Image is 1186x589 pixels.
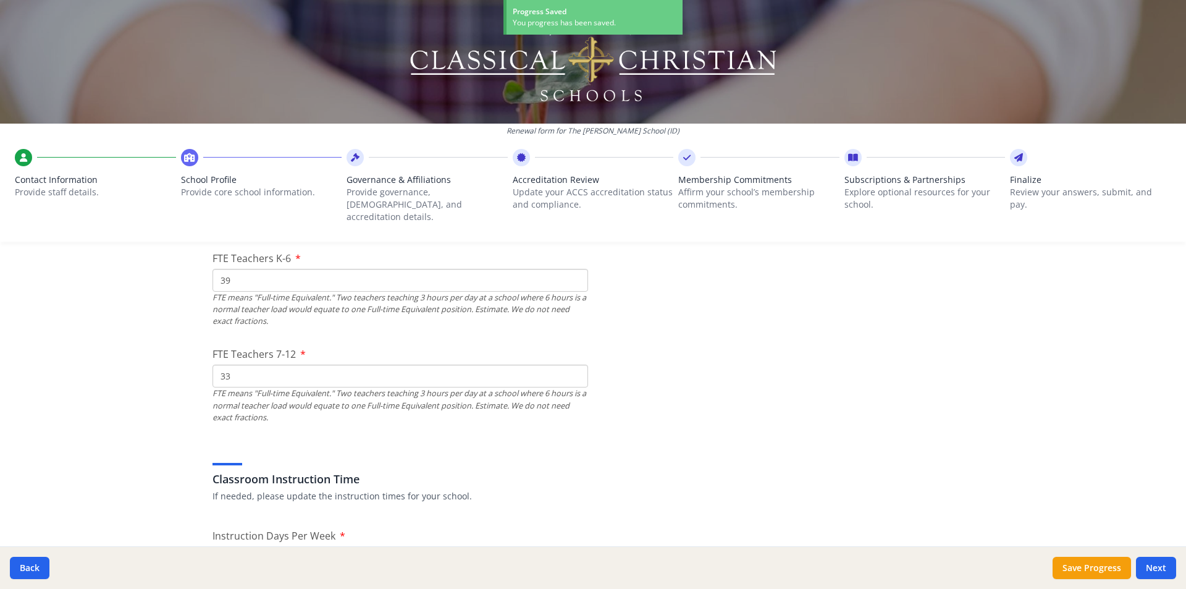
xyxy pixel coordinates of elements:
h3: Classroom Instruction Time [212,470,974,488]
button: Back [10,557,49,579]
p: Affirm your school’s membership commitments. [678,186,839,211]
div: Progress Saved [513,6,676,17]
button: Next [1136,557,1176,579]
span: FTE Teachers 7-12 [212,347,296,361]
p: Update your ACCS accreditation status and compliance. [513,186,674,211]
span: Membership Commitments [678,174,839,186]
img: Logo [408,19,778,105]
p: Provide staff details. [15,186,176,198]
p: Provide core school information. [181,186,342,198]
div: FTE means "Full-time Equivalent." Two teachers teaching 3 hours per day at a school where 6 hours... [212,292,588,328]
button: Save Progress [1053,557,1131,579]
p: Review your answers, submit, and pay. [1010,186,1171,211]
p: Provide governance, [DEMOGRAPHIC_DATA], and accreditation details. [347,186,508,223]
div: FTE means "Full-time Equivalent." Two teachers teaching 3 hours per day at a school where 6 hours... [212,388,588,423]
span: Instruction Days Per Week [212,529,335,543]
span: Accreditation Review [513,174,674,186]
div: You progress has been saved. [513,17,676,28]
span: Contact Information [15,174,176,186]
span: Governance & Affiliations [347,174,508,186]
span: Finalize [1010,174,1171,186]
p: If needed, please update the instruction times for your school. [212,490,974,502]
span: School Profile [181,174,342,186]
span: Subscriptions & Partnerships [844,174,1006,186]
p: Explore optional resources for your school. [844,186,1006,211]
span: FTE Teachers K-6 [212,252,291,265]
